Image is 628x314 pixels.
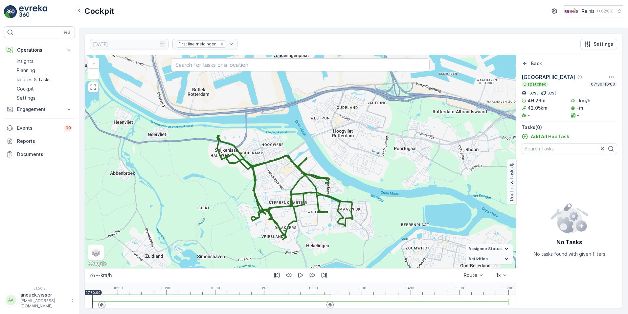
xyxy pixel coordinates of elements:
[4,135,75,148] a: Reports
[522,144,617,154] input: Search Tasks
[582,8,594,14] p: Reinis
[564,8,579,15] img: Reinis-Logo-Vrijstaand_Tekengebied-1-copy2_aBO4n7j.png
[19,5,47,18] img: logo_light-DOdMpM7g.png
[508,168,515,201] p: Routes & Tasks
[466,254,513,264] summary: Activities
[113,286,123,290] p: 08:00
[522,73,576,81] p: [GEOGRAPHIC_DATA]
[527,97,546,104] p: 4H 26m
[4,292,75,309] button: AAanouck.visser[EMAIL_ADDRESS][DOMAIN_NAME]
[580,39,617,49] button: Settings
[92,71,96,76] span: −
[550,202,589,234] img: config error
[17,47,62,53] p: Operations
[4,5,17,18] img: logo
[527,112,530,118] p: -
[594,41,613,47] p: Settings
[522,124,617,131] p: Tasks ( 0 )
[14,93,75,103] a: Settings
[577,112,579,118] p: -
[577,74,582,80] div: Help Tooltip Icon
[4,103,75,116] button: Engagement
[6,295,16,305] div: AA
[4,286,75,290] span: v 1.50.2
[66,125,71,131] p: 99
[4,148,75,161] a: Documents
[171,58,430,71] input: Search for tasks or a location
[590,82,616,87] p: 07:30-16:00
[308,286,318,290] p: 12:00
[86,260,108,268] a: Open this area in Google Maps (opens a new window)
[90,39,168,49] input: dd/mm/yyyy
[522,133,569,140] a: Add Ad Hoc Task
[14,66,75,75] a: Planning
[17,151,72,158] p: Documents
[468,256,488,262] span: Activities
[531,133,569,140] p: Add Ad Hoc Task
[577,105,583,111] p: -m
[464,273,477,278] div: Route
[547,90,556,96] p: test
[17,86,34,92] p: Cockpit
[17,138,72,144] p: Reports
[468,246,502,251] span: Assignee Status
[466,244,513,254] summary: Assignee Status
[4,43,75,57] button: Operations
[17,58,34,65] p: Insights
[89,245,103,260] a: Layers
[522,60,542,67] a: Back
[84,6,114,16] p: Cockpit
[89,59,99,69] a: Zoom In
[527,105,548,111] p: 42.05km
[496,273,501,278] div: 1x
[556,238,582,247] p: No Tasks
[64,30,70,35] p: ⌘B
[17,76,51,83] p: Routes & Tasks
[96,272,112,278] p: -- km/h
[455,286,464,290] p: 15:00
[4,121,75,135] a: Events99
[17,106,62,113] p: Engagement
[406,286,415,290] p: 14:00
[92,61,95,66] span: +
[528,90,538,96] p: test
[20,292,68,298] p: anouck.visser
[211,286,220,290] p: 10:00
[14,75,75,84] a: Routes & Tasks
[89,69,99,79] a: Zoom Out
[531,60,542,67] p: Back
[260,286,269,290] p: 11:00
[14,57,75,66] a: Insights
[161,286,171,290] p: 09:00
[17,125,60,131] p: Events
[17,67,35,74] p: Planning
[14,84,75,93] a: Cockpit
[504,286,513,290] p: 16:00
[20,298,68,309] p: [EMAIL_ADDRESS][DOMAIN_NAME]
[357,286,366,290] p: 13:00
[86,260,108,268] img: Google
[577,97,590,104] p: -km/h
[85,291,101,295] p: 07:30:00
[534,251,607,257] p: No tasks found with given filters.
[17,95,35,101] p: Settings
[564,5,623,17] button: Reinis(+02:00)
[523,82,547,87] p: Dispatched
[597,9,614,14] p: ( +02:00 )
